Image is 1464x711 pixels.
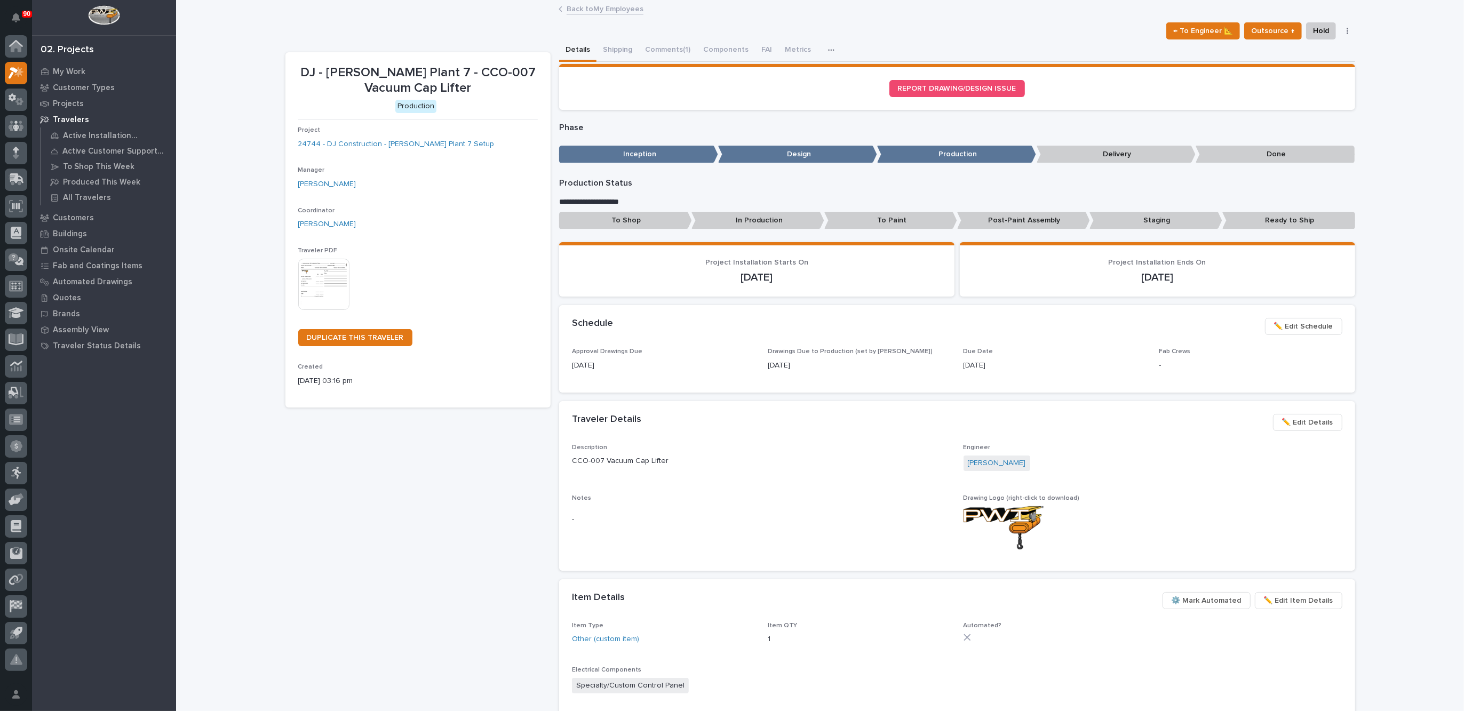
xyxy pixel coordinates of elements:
[32,111,176,127] a: Travelers
[596,39,639,62] button: Shipping
[964,495,1080,501] span: Drawing Logo (right-click to download)
[1251,25,1295,37] span: Outsource ↑
[718,146,877,163] p: Design
[1166,22,1240,39] button: ← To Engineer 📐
[1173,25,1233,37] span: ← To Engineer 📐
[32,226,176,242] a: Buildings
[1306,22,1336,39] button: Hold
[395,100,436,113] div: Production
[63,178,140,187] p: Produced This Week
[53,213,94,223] p: Customers
[53,341,141,351] p: Traveler Status Details
[1222,212,1355,229] p: Ready to Ship
[1274,320,1333,333] span: ✏️ Edit Schedule
[1037,146,1196,163] p: Delivery
[768,634,951,645] p: 1
[1196,146,1355,163] p: Done
[1159,348,1191,355] span: Fab Crews
[705,259,808,266] span: Project Installation Starts On
[639,39,697,62] button: Comments (1)
[877,146,1036,163] p: Production
[5,6,27,29] button: Notifications
[1163,592,1251,609] button: ⚙️ Mark Automated
[572,495,591,501] span: Notes
[53,277,132,287] p: Automated Drawings
[32,95,176,111] a: Projects
[968,458,1026,469] a: [PERSON_NAME]
[824,212,957,229] p: To Paint
[559,146,718,163] p: Inception
[559,178,1355,188] p: Production Status
[572,678,689,693] span: Specialty/Custom Control Panel
[298,364,323,370] span: Created
[53,115,89,125] p: Travelers
[298,167,325,173] span: Manager
[768,360,951,371] p: [DATE]
[23,10,30,18] p: 90
[298,127,321,133] span: Project
[1109,259,1206,266] span: Project Installation Ends On
[1265,318,1342,335] button: ✏️ Edit Schedule
[32,322,176,338] a: Assembly View
[298,179,356,190] a: [PERSON_NAME]
[964,622,1002,629] span: Automated?
[572,514,951,525] p: -
[298,207,335,214] span: Coordinator
[32,79,176,95] a: Customer Types
[1282,416,1333,429] span: ✏️ Edit Details
[41,143,176,158] a: Active Customer Support Travelers
[572,667,641,673] span: Electrical Components
[572,456,951,467] p: CCO-007 Vacuum Cap Lifter
[32,258,176,274] a: Fab and Coatings Items
[41,159,176,174] a: To Shop This Week
[697,39,755,62] button: Components
[298,376,538,387] p: [DATE] 03:16 pm
[298,247,338,254] span: Traveler PDF
[559,212,692,229] p: To Shop
[41,44,94,56] div: 02. Projects
[1273,414,1342,431] button: ✏️ Edit Details
[755,39,778,62] button: FAI
[32,242,176,258] a: Onsite Calendar
[572,318,613,330] h2: Schedule
[964,444,991,451] span: Engineer
[41,174,176,189] a: Produced This Week
[1264,594,1333,607] span: ✏️ Edit Item Details
[32,290,176,306] a: Quotes
[32,210,176,226] a: Customers
[572,360,755,371] p: [DATE]
[53,309,80,319] p: Brands
[63,162,134,172] p: To Shop This Week
[567,2,643,14] a: Back toMy Employees
[973,271,1342,284] p: [DATE]
[768,622,797,629] span: Item QTY
[1313,25,1329,37] span: Hold
[53,245,115,255] p: Onsite Calendar
[13,13,27,30] div: Notifications90
[898,85,1016,92] span: REPORT DRAWING/DESIGN ISSUE
[32,274,176,290] a: Automated Drawings
[53,67,85,77] p: My Work
[964,506,1044,549] img: T27qU9B0nJXEgMzWOROzMNv1tb9hS6oFCL_seh5YeRg
[307,334,404,341] span: DUPLICATE THIS TRAVELER
[572,271,942,284] p: [DATE]
[572,592,625,604] h2: Item Details
[768,348,933,355] span: Drawings Due to Production (set by [PERSON_NAME])
[298,65,538,96] p: DJ - [PERSON_NAME] Plant 7 - CCO-007 Vacuum Cap Lifter
[63,193,111,203] p: All Travelers
[53,325,109,335] p: Assembly View
[964,348,993,355] span: Due Date
[298,329,412,346] a: DUPLICATE THIS TRAVELER
[559,39,596,62] button: Details
[32,338,176,354] a: Traveler Status Details
[32,306,176,322] a: Brands
[691,212,824,229] p: In Production
[53,293,81,303] p: Quotes
[1172,594,1242,607] span: ⚙️ Mark Automated
[32,63,176,79] a: My Work
[298,139,495,150] a: 24744 - DJ Construction - [PERSON_NAME] Plant 7 Setup
[957,212,1090,229] p: Post-Paint Assembly
[1089,212,1222,229] p: Staging
[53,261,142,271] p: Fab and Coatings Items
[889,80,1025,97] a: REPORT DRAWING/DESIGN ISSUE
